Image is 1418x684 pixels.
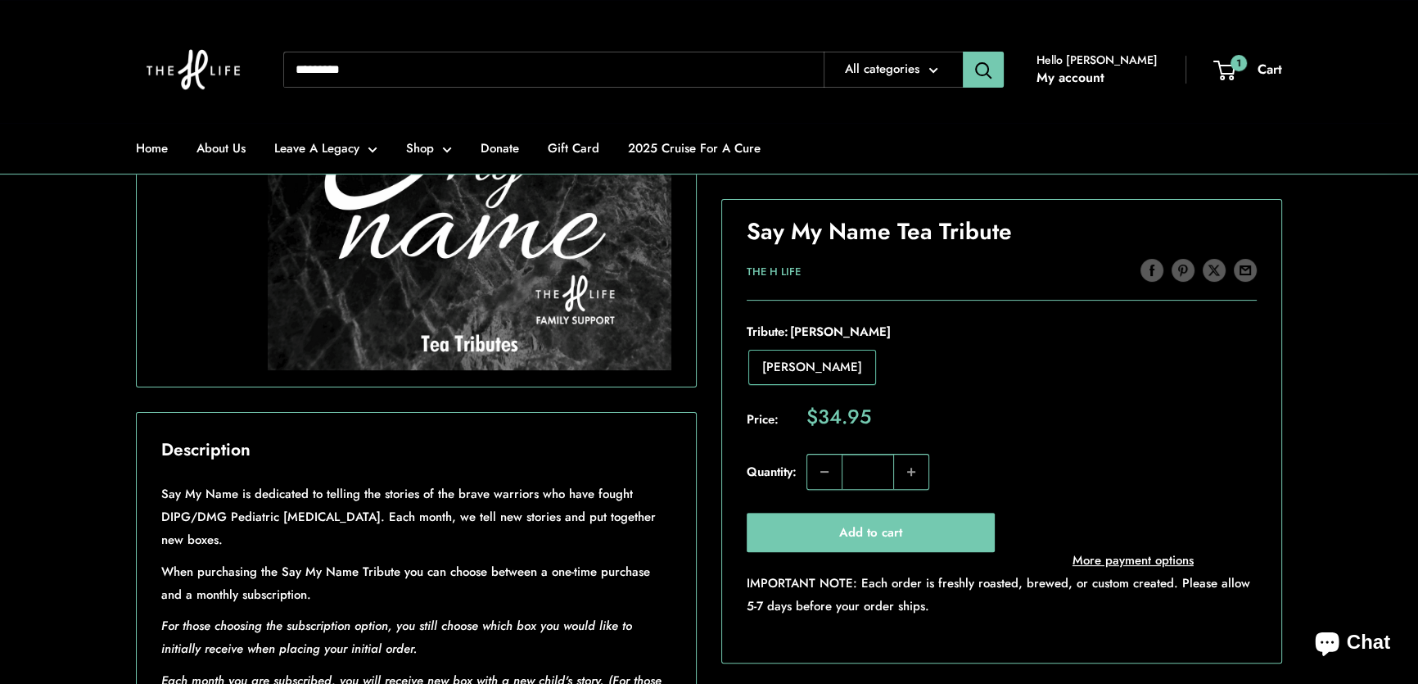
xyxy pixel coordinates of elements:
p: Say My Name is dedicated to telling the stories of the brave warriors who have fought DIPG/DMG Pe... [161,482,671,551]
button: Decrease quantity [807,455,842,489]
a: Shop [406,137,452,160]
span: $34.95 [806,407,871,427]
h2: Description [161,437,671,464]
input: Search... [283,52,824,88]
a: 2025 Cruise For A Cure [628,137,761,160]
img: The H Life [136,16,251,123]
inbox-online-store-chat: Shopify online store chat [1300,618,1405,671]
a: The H Life [747,264,801,279]
a: About Us [196,137,246,160]
a: My account [1036,66,1104,90]
p: IMPORTANT NOTE: Each order is freshly roasted, brewed, or custom created. Please allow 5-7 days b... [747,572,1257,618]
span: [PERSON_NAME] [762,358,862,376]
button: Add to cart [747,513,995,552]
span: Hello [PERSON_NAME] [1036,49,1158,70]
span: 1 [1231,54,1247,70]
span: Price: [747,407,806,431]
a: Share by email [1234,258,1257,283]
span: Tribute: [747,320,1257,343]
button: Increase quantity [894,455,928,489]
a: Share on Facebook [1140,258,1163,283]
button: Search [963,52,1004,88]
a: More payment options [1009,549,1258,572]
a: Gift Card [548,137,599,160]
input: Quantity [842,455,894,489]
p: When purchasing the Say My Name Tribute you can choose between a one-time purchase and a monthly ... [161,560,671,606]
span: Cart [1258,60,1282,79]
label: Adaline Cowley [748,350,876,385]
a: Donate [481,137,519,160]
a: Leave A Legacy [274,137,377,160]
span: [PERSON_NAME] [788,323,891,341]
h1: Say My Name Tea Tribute [747,215,1257,248]
label: Quantity: [747,449,806,490]
em: For those choosing the subscription option, you still choose which box you would like to initiall... [161,617,632,658]
a: Tweet on Twitter [1203,258,1226,283]
a: Pin on Pinterest [1172,258,1194,283]
a: Home [136,137,168,160]
a: 1 Cart [1215,57,1282,82]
